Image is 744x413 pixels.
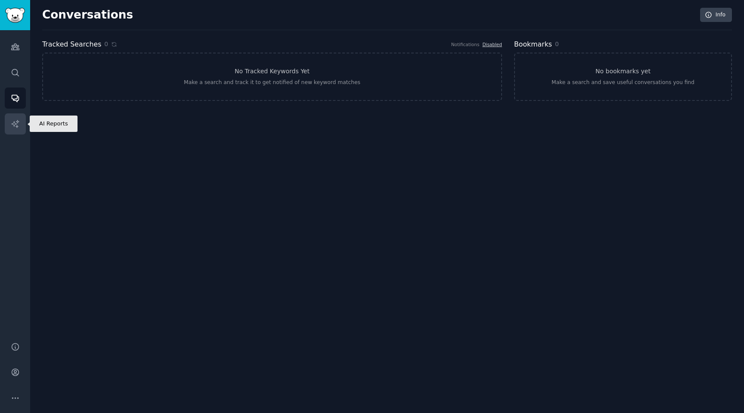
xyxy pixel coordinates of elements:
[514,39,552,50] h2: Bookmarks
[451,41,480,47] div: Notifications
[42,53,502,101] a: No Tracked Keywords YetMake a search and track it to get notified of new keyword matches
[5,8,25,23] img: GummySearch logo
[482,42,502,47] a: Disabled
[552,79,694,87] div: Make a search and save useful conversations you find
[42,39,101,50] h2: Tracked Searches
[104,40,108,49] span: 0
[555,41,559,47] span: 0
[184,79,360,87] div: Make a search and track it to get notified of new keyword matches
[595,67,651,76] h3: No bookmarks yet
[700,8,732,22] a: Info
[42,8,133,22] h2: Conversations
[514,53,732,101] a: No bookmarks yetMake a search and save useful conversations you find
[235,67,310,76] h3: No Tracked Keywords Yet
